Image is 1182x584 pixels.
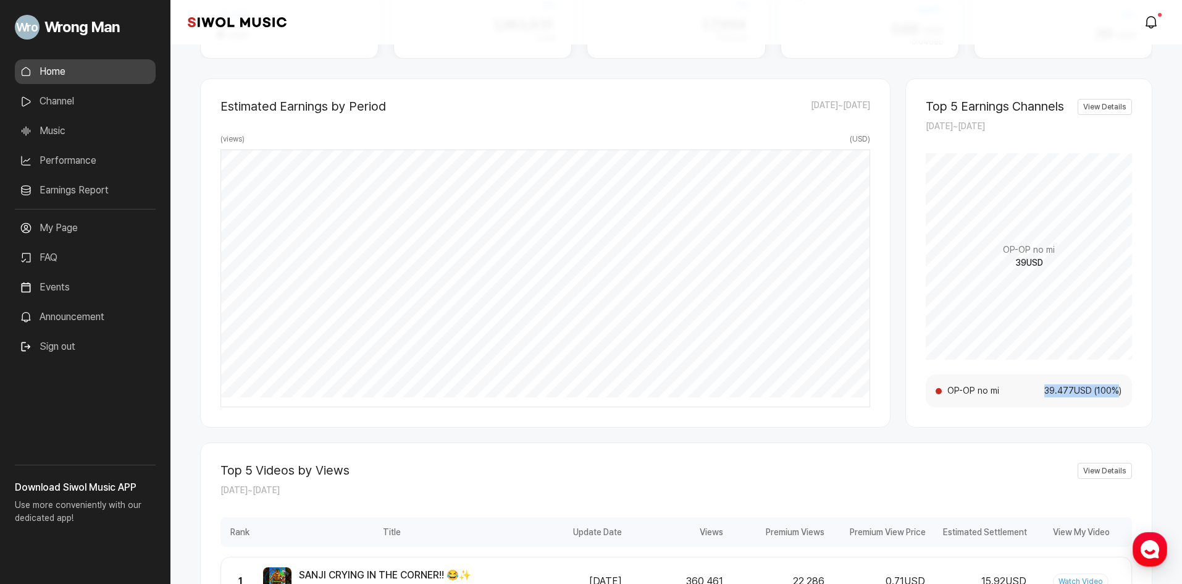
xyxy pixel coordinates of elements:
[850,133,870,145] span: ( USD )
[4,392,82,423] a: Home
[103,411,139,421] span: Messages
[15,59,156,84] a: Home
[15,495,156,535] p: Use more conveniently with our dedicated app!
[82,392,159,423] a: Messages
[183,410,213,420] span: Settings
[1078,463,1132,479] a: View Details
[220,99,386,114] h2: Estimated Earnings by Period
[220,485,280,495] span: [DATE] ~ [DATE]
[926,121,985,131] span: [DATE] ~ [DATE]
[31,410,53,420] span: Home
[159,392,237,423] a: Settings
[15,148,156,173] a: Performance
[15,245,156,270] a: FAQ
[626,517,727,547] div: Views
[1092,384,1122,397] span: ( 100 %)
[220,133,245,145] span: ( views )
[912,38,928,46] span: 0.04
[929,517,1031,547] div: Estimated Settlement
[15,334,80,359] button: Sign out
[15,178,156,203] a: Earnings Report
[220,517,259,547] div: Rank
[44,16,120,38] span: Wrong Man
[299,568,471,583] span: SANJI CRYING IN THE CORNER!! 😂✨
[15,216,156,240] a: My Page
[15,480,156,495] h3: Download Siwol Music APP
[15,10,156,44] a: Go to My Profile
[1078,99,1132,115] a: View Details
[15,89,156,114] a: Channel
[220,463,350,478] h2: Top 5 Videos by Views
[15,275,156,300] a: Events
[259,517,524,547] div: Title
[811,99,870,114] span: [DATE] ~ [DATE]
[1034,384,1092,397] span: 39.477 USD
[926,99,1064,114] h2: Top 5 Earnings Channels
[727,517,828,547] div: Premium Views
[1031,517,1132,547] div: View My Video
[15,119,156,143] a: Music
[15,305,156,329] a: Announcement
[828,517,929,547] div: Premium View Price
[524,517,626,547] div: Update Date
[1140,10,1165,35] a: modal.notifications
[947,384,1034,397] span: OP-OP no mi
[1015,256,1043,269] span: 39 USD
[1003,243,1055,256] span: OP-OP no mi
